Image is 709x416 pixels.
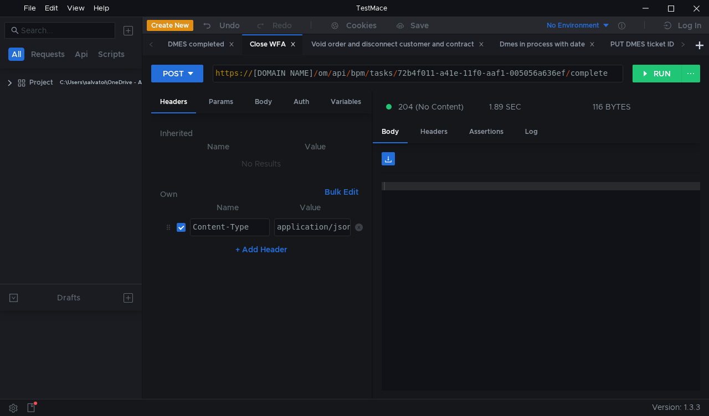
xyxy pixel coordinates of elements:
span: 204 (No Content) [398,101,464,113]
div: Void order and disconnect customer and contract [311,39,484,50]
nz-embed-empty: No Results [242,159,281,169]
span: Version: 1.3.3 [652,399,700,415]
div: Dmes in process with date [500,39,595,50]
div: POST [163,67,184,80]
h6: Own [160,188,320,201]
div: 116 BYTES [593,102,631,112]
th: Value [268,140,363,153]
div: Log In [678,19,701,32]
div: Body [373,122,408,143]
div: 1.89 SEC [489,102,521,112]
div: Params [200,92,242,112]
button: Bulk Edit [320,185,363,199]
div: Redo [273,19,292,32]
button: Create New [147,20,193,31]
th: Value [270,201,351,214]
th: Name [186,201,270,214]
div: C:\Users\salvatoi\OneDrive - AMDOCS\Backup Folders\Documents\testmace\Project [60,74,284,91]
div: Project [29,74,53,91]
button: RUN [633,65,682,82]
button: Requests [28,48,68,61]
div: Headers [151,92,196,113]
div: Undo [219,19,240,32]
button: All [8,48,24,61]
h6: Inherited [160,127,363,140]
button: Api [71,48,91,61]
div: No Environment [547,20,599,31]
div: Variables [322,92,370,112]
input: Search... [21,24,109,37]
button: Redo [248,17,300,34]
div: PUT DMES ticket ID [610,39,684,50]
button: Undo [193,17,248,34]
div: Close WFA [250,39,296,50]
div: Assertions [460,122,512,142]
button: + Add Header [231,243,292,256]
div: Headers [412,122,456,142]
button: POST [151,65,203,82]
div: Body [246,92,281,112]
div: Cookies [346,19,377,32]
div: Save [410,22,429,29]
div: Drafts [57,291,80,304]
div: DMES completed [168,39,234,50]
div: Auth [285,92,318,112]
button: No Environment [533,17,610,34]
button: Scripts [95,48,128,61]
div: Log [516,122,547,142]
th: Name [169,140,268,153]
